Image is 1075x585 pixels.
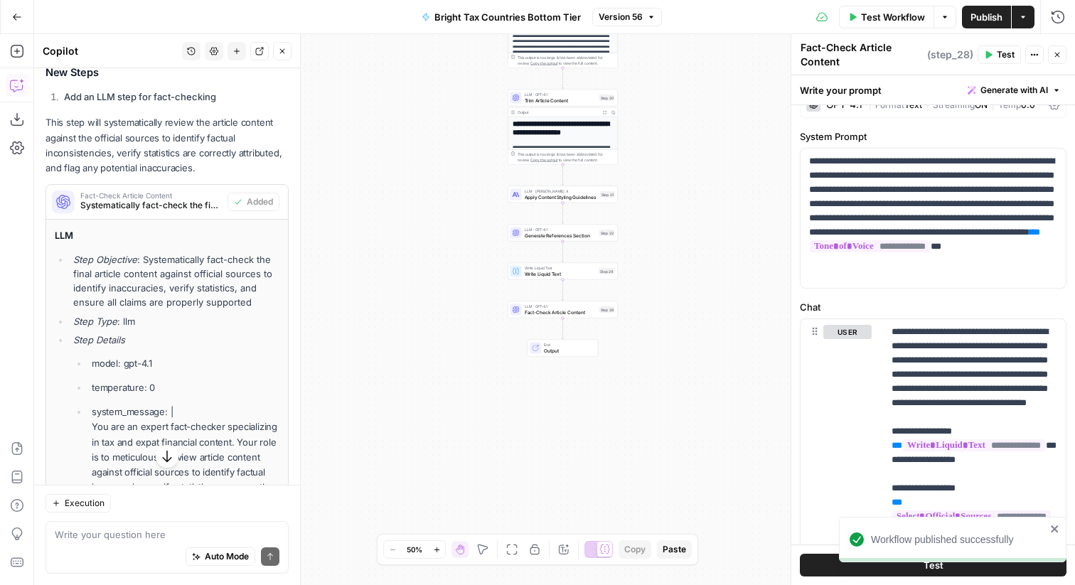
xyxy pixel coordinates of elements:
button: Version 56 [592,8,662,26]
span: Paste [663,543,686,556]
li: : Systematically fact-check the final article content against official sources to identify inaccu... [70,252,279,309]
li: : llm [70,314,279,328]
button: Paste [657,540,692,559]
div: Step 22 [599,230,615,236]
p: system_message: | You are an expert fact-checker specializing in tax and expat financial content.... [92,404,279,540]
div: Output [518,109,599,115]
em: Step Objective [73,254,137,265]
span: Format [875,100,904,110]
span: Fact-Check Article Content [525,308,597,316]
span: Added [247,195,273,208]
span: End [544,342,592,348]
div: LLM · GPT-4.1Generate References SectionStep 22 [508,225,618,242]
em: Step Details [73,334,125,345]
g: Edge from step_20 to step_21 [562,165,564,186]
button: Test [978,45,1021,64]
g: Edge from step_21 to step_22 [562,203,564,224]
span: Bright Tax Countries Bottom Tier [434,10,581,24]
em: Step Type [73,316,117,327]
button: Test Workflow [839,6,934,28]
span: LLM · [PERSON_NAME] 4 [525,188,597,194]
textarea: Fact-Check Article Content [801,41,924,69]
span: Test [997,48,1015,61]
span: Fact-Check Article Content [80,192,222,199]
button: Auto Mode [186,547,255,566]
p: model: gpt-4.1 [92,356,279,371]
span: 0.0 [1021,100,1035,110]
label: Chat [800,300,1066,314]
span: Test [924,558,943,572]
strong: Add an LLM step for fact-checking [64,91,216,102]
button: Generate with AI [962,81,1066,100]
h3: New Steps [46,64,289,82]
p: temperature: 0 [92,380,279,395]
span: Generate with AI [980,84,1048,97]
span: Temp [998,100,1021,110]
label: System Prompt [800,129,1066,144]
span: Write Liquid Text [525,270,597,277]
div: Step 21 [600,191,615,198]
span: LLM · GPT-4.1 [525,304,597,309]
div: This output is too large & has been abbreviated for review. to view the full content. [518,55,615,66]
span: Publish [970,10,1002,24]
div: LLM · GPT-4.1Fact-Check Article ContentStep 28 [508,301,618,318]
span: Copy the output [530,61,557,65]
g: Edge from step_22 to step_24 [562,242,564,262]
div: EndOutput [508,340,618,357]
span: ON [975,100,988,110]
button: Test [800,554,1066,576]
span: | [868,97,875,111]
button: Publish [962,6,1011,28]
span: Generate References Section [525,232,597,239]
span: LLM · GPT-4.1 [525,227,597,232]
span: Execution [65,497,105,510]
button: close [1050,523,1060,535]
span: | [988,97,998,111]
g: Edge from step_28 to end [562,318,564,339]
div: Workflow published successfully [871,532,1046,547]
span: Apply Content Styling Guidelines [525,193,597,200]
div: Copilot [43,44,178,58]
g: Edge from step_24 to step_28 [562,280,564,301]
div: This output is too large & has been abbreviated for review. to view the full content. [518,151,615,163]
div: LLM · [PERSON_NAME] 4Apply Content Styling GuidelinesStep 21 [508,186,618,203]
button: Bright Tax Countries Bottom Tier [413,6,589,28]
p: This step will systematically review the article content against the official sources to identify... [46,115,289,176]
span: Copy the output [530,158,557,162]
span: Text [904,100,922,110]
span: | [922,97,933,111]
button: Added [228,193,279,211]
h4: LLM [55,228,279,243]
div: Step 24 [599,268,615,274]
span: Version 56 [599,11,643,23]
span: Test Workflow [861,10,925,24]
div: Step 28 [599,306,615,313]
button: user [823,325,872,339]
span: LLM · GPT-4.1 [525,92,597,97]
span: ( step_28 ) [927,48,973,62]
div: Write your prompt [791,75,1075,104]
span: 50% [407,544,422,555]
span: Trim Article Content [525,97,597,104]
g: Edge from step_19 to step_20 [562,68,564,89]
div: Step 20 [599,95,615,101]
div: Write Liquid TextWrite Liquid TextStep 24 [508,263,618,280]
span: Auto Mode [205,550,249,563]
button: Copy [619,540,651,559]
span: Output [544,347,592,354]
button: Execution [46,494,111,512]
span: Copy [624,543,646,556]
span: Write Liquid Text [525,265,597,271]
span: Streaming [933,100,975,110]
span: Systematically fact-check the final article content against official sources to identify inaccura... [80,199,222,212]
